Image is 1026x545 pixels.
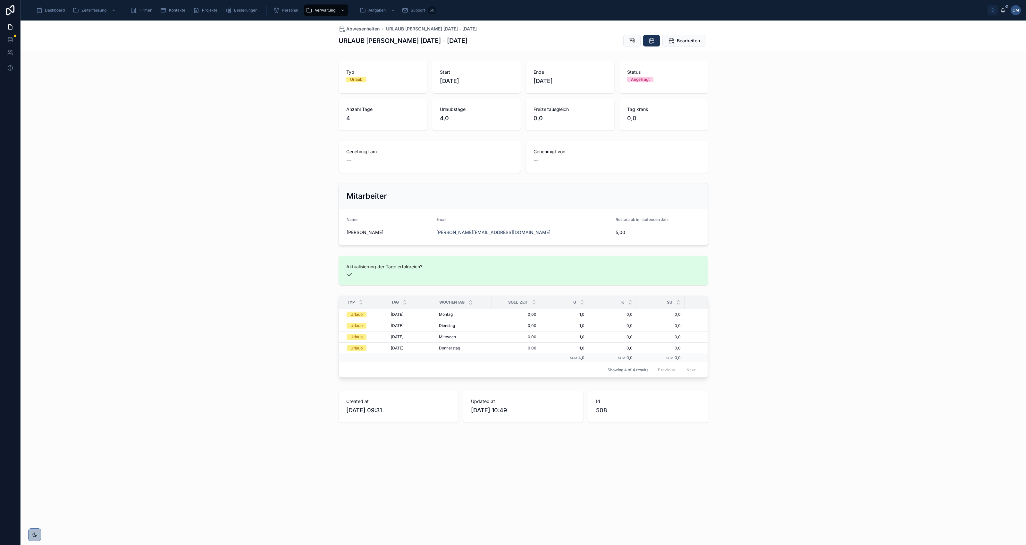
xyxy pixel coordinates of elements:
[621,300,624,305] span: K
[347,217,357,222] span: Name
[158,4,190,16] a: Kontakte
[688,346,729,351] span: 0,0
[391,323,431,328] a: [DATE]
[627,114,700,123] span: 0,0
[667,300,672,305] span: SU
[347,312,383,317] a: Urlaub
[346,406,450,415] span: [DATE] 09:31
[578,355,584,360] span: 4,0
[616,217,669,222] span: Resturlaub im laufenden Jahr
[391,334,403,340] span: [DATE]
[616,229,700,236] span: 5,00
[436,229,551,236] a: [PERSON_NAME][EMAIL_ADDRESS][DOMAIN_NAME]
[439,300,465,305] span: Wochentag
[391,346,403,351] span: [DATE]
[640,312,681,317] span: 0,0
[534,156,539,165] span: --
[347,345,383,351] a: Urlaub
[471,406,575,415] span: [DATE] 10:49
[544,334,584,340] a: 1,0
[627,106,700,113] span: Tag krank
[350,334,363,340] div: Urlaub
[440,69,513,75] span: Start
[592,323,633,328] a: 0,0
[440,114,513,123] span: 4,0
[439,323,455,328] span: Dienstag
[534,148,700,155] span: Genehmigt von
[640,346,681,351] a: 0,0
[339,26,380,32] a: Abwesenheiten
[31,3,988,17] div: scrollable content
[271,4,303,16] a: Personal
[346,26,380,32] span: Abwesenheiten
[439,346,460,351] span: Donnerstag
[139,8,152,13] span: Firmen
[347,191,387,201] h2: Mitarbeiter
[346,398,450,405] span: Created at
[439,323,488,328] a: Dienstag
[495,323,536,328] a: 0,00
[350,312,363,317] div: Urlaub
[439,312,453,317] span: Montag
[346,114,419,123] span: 4
[71,4,119,16] a: Zeiterfassung
[440,77,513,86] span: [DATE]
[608,367,648,373] span: Showing 4 of 4 results
[666,356,673,360] small: Sum
[544,312,584,317] a: 1,0
[640,323,681,328] a: 0,0
[350,77,362,82] div: Urlaub
[688,323,729,328] span: 0,0
[592,334,633,340] span: 0,0
[357,4,399,16] a: Aufgaben
[350,323,363,329] div: Urlaub
[592,346,633,351] a: 0,0
[631,77,650,82] div: Angefragt
[592,312,633,317] a: 0,0
[688,334,729,340] a: 0,0
[495,334,536,340] a: 0,00
[677,38,700,44] span: Bearbeiten
[400,4,438,16] a: Support50
[627,69,700,75] span: Status
[570,356,577,360] small: Sum
[544,323,584,328] span: 1,0
[640,334,681,340] span: 0,0
[202,8,217,13] span: Projekte
[436,217,446,222] span: Email
[391,312,403,317] span: [DATE]
[439,334,488,340] a: Mittwoch
[368,8,386,13] span: Aufgaben
[495,312,536,317] a: 0,00
[191,4,222,16] a: Projekte
[627,355,633,360] span: 0,0
[534,77,607,86] span: [DATE]
[411,8,425,13] span: Support
[439,346,488,351] a: Donnerstag
[347,323,383,329] a: Urlaub
[391,300,399,305] span: Tag
[596,398,700,405] span: Id
[471,398,575,405] span: Updated at
[1013,8,1019,13] span: CM
[391,312,431,317] a: [DATE]
[688,312,729,317] a: 0,0
[495,346,536,351] a: 0,00
[347,300,355,305] span: Typ
[346,69,419,75] span: Typ
[439,312,488,317] a: Montag
[386,26,477,32] a: URLAUB [PERSON_NAME] [DATE] - [DATE]
[346,106,419,113] span: Anzahl Tage
[347,229,431,236] span: [PERSON_NAME]
[440,106,513,113] span: Urlaubstage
